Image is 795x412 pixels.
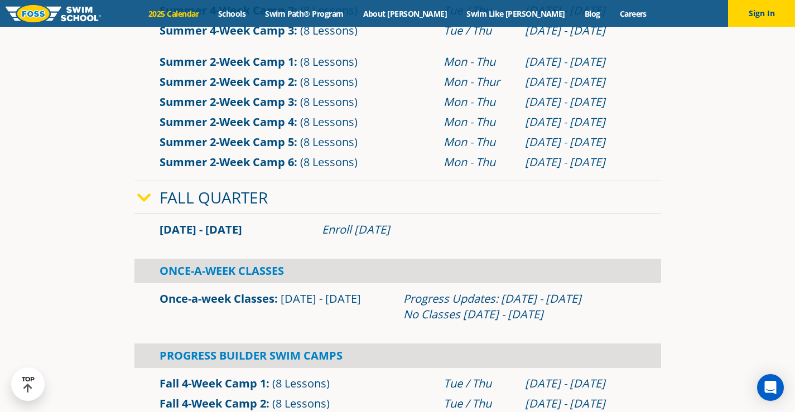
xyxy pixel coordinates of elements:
div: [DATE] - [DATE] [525,396,636,411]
a: Summer 2-Week Camp 5 [160,134,294,149]
a: Fall 4-Week Camp 2 [160,396,266,411]
a: Schools [209,8,256,19]
div: TOP [22,376,35,393]
a: Careers [610,8,656,19]
span: [DATE] - [DATE] [281,291,361,306]
div: [DATE] - [DATE] [525,54,636,70]
div: [DATE] - [DATE] [525,114,636,130]
span: [DATE] - [DATE] [160,222,242,237]
div: [DATE] - [DATE] [525,376,636,391]
div: [DATE] - [DATE] [525,94,636,110]
a: Swim Path® Program [256,8,353,19]
img: FOSS Swim School Logo [6,5,101,22]
a: Fall 4-Week Camp 1 [160,376,266,391]
a: Summer 2-Week Camp 2 [160,74,294,89]
span: (8 Lessons) [300,134,358,149]
div: Once-A-Week Classes [134,259,661,283]
div: [DATE] - [DATE] [525,74,636,90]
span: (8 Lessons) [272,396,330,411]
a: Summer 2-Week Camp 4 [160,114,294,129]
div: [DATE] - [DATE] [525,154,636,170]
div: Mon - Thu [444,94,514,110]
a: Once-a-week Classes [160,291,274,306]
a: Fall Quarter [160,187,268,208]
a: Summer 2-Week Camp 1 [160,54,294,69]
span: (8 Lessons) [300,74,358,89]
div: Enroll [DATE] [322,222,636,237]
div: Mon - Thu [444,114,514,130]
div: [DATE] - [DATE] [525,134,636,150]
div: Tue / Thu [444,396,514,411]
span: (8 Lessons) [272,376,330,391]
span: (8 Lessons) [300,114,358,129]
span: (8 Lessons) [300,94,358,109]
div: Mon - Thu [444,54,514,70]
a: 2025 Calendar [139,8,209,19]
a: Swim Like [PERSON_NAME] [457,8,575,19]
a: Summer 4-Week Camp 3 [160,23,294,38]
div: [DATE] - [DATE] [525,23,636,38]
div: Mon - Thur [444,74,514,90]
span: (8 Lessons) [300,23,358,38]
a: Summer 2-Week Camp 3 [160,94,294,109]
a: Blog [575,8,610,19]
div: Tue / Thu [444,23,514,38]
a: Summer 2-Week Camp 6 [160,154,294,169]
span: (8 Lessons) [300,54,358,69]
div: Mon - Thu [444,154,514,170]
div: Progress Updates: [DATE] - [DATE] No Classes [DATE] - [DATE] [403,291,636,322]
span: (8 Lessons) [300,154,358,169]
div: Tue / Thu [444,376,514,391]
div: Progress Builder Swim Camps [134,343,661,368]
div: Mon - Thu [444,134,514,150]
a: About [PERSON_NAME] [353,8,457,19]
div: Open Intercom Messenger [757,374,784,401]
